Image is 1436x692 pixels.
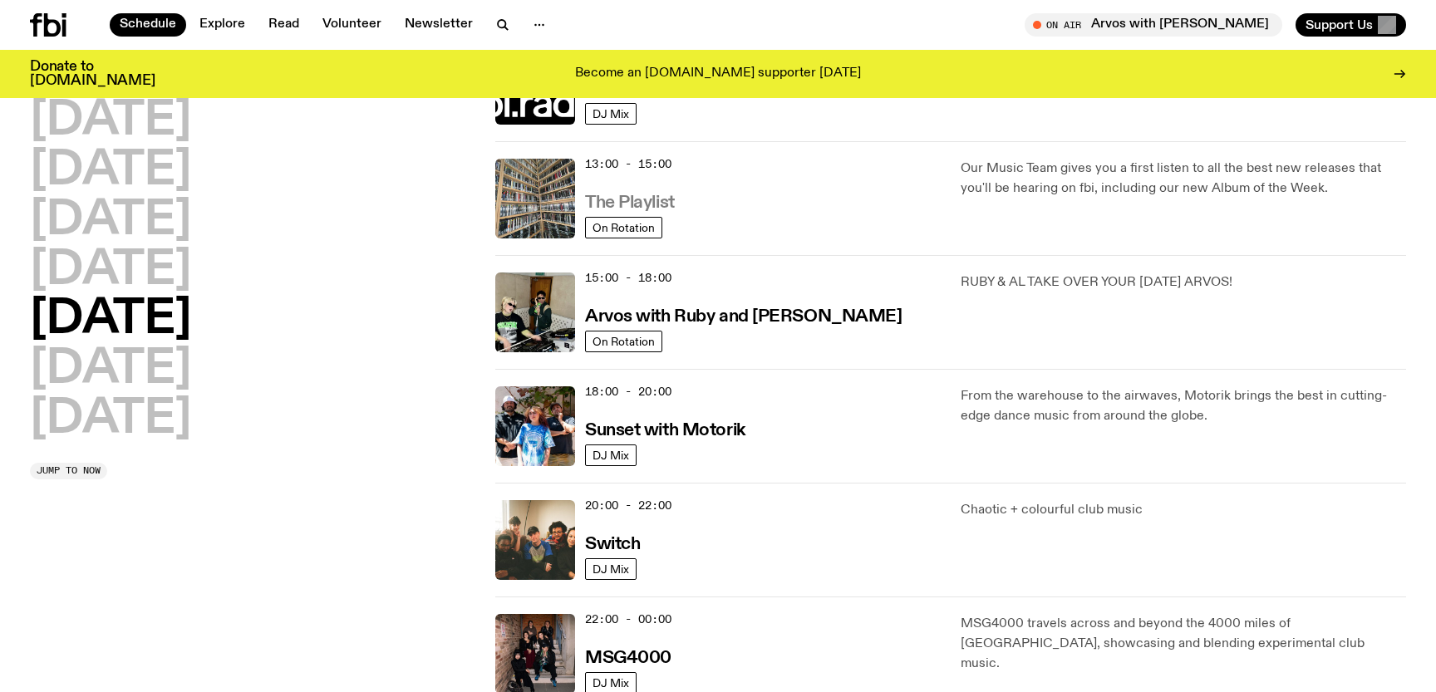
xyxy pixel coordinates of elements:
span: 22:00 - 00:00 [585,611,671,627]
a: On Rotation [585,331,662,352]
a: Schedule [110,13,186,37]
a: On Rotation [585,217,662,238]
img: A warm film photo of the switch team sitting close together. from left to right: Cedar, Lau, Sand... [495,500,575,580]
span: DJ Mix [593,676,629,689]
span: 18:00 - 20:00 [585,384,671,400]
a: Newsletter [395,13,483,37]
a: Sunset with Motorik [585,419,745,439]
span: On Rotation [593,335,655,347]
a: MSG4000 [585,646,671,667]
button: Support Us [1296,13,1406,37]
a: Arvos with Ruby and [PERSON_NAME] [585,305,902,326]
p: Chaotic + colourful club music [961,500,1406,520]
span: 15:00 - 18:00 [585,270,671,286]
p: RUBY & AL TAKE OVER YOUR [DATE] ARVOS! [961,272,1406,292]
img: A corner shot of the fbi music library [495,159,575,238]
span: Support Us [1306,17,1373,32]
a: DJ Mix [585,558,637,580]
a: Read [258,13,309,37]
span: DJ Mix [593,562,629,575]
p: From the warehouse to the airwaves, Motorik brings the best in cutting-edge dance music from arou... [961,386,1406,426]
h3: Donate to [DOMAIN_NAME] [30,60,155,88]
button: [DATE] [30,248,191,294]
img: Andrew, Reenie, and Pat stand in a row, smiling at the camera, in dappled light with a vine leafe... [495,386,575,466]
a: Explore [189,13,255,37]
span: On Rotation [593,221,655,233]
button: On AirArvos with [PERSON_NAME] [1025,13,1282,37]
h3: The Playlist [585,194,675,212]
button: [DATE] [30,98,191,145]
a: DJ Mix [585,444,637,466]
p: Our Music Team gives you a first listen to all the best new releases that you'll be hearing on fb... [961,159,1406,199]
p: Become an [DOMAIN_NAME] supporter [DATE] [575,66,861,81]
span: 13:00 - 15:00 [585,156,671,172]
button: [DATE] [30,148,191,194]
img: Ruby wears a Collarbones t shirt and pretends to play the DJ decks, Al sings into a pringles can.... [495,272,575,352]
button: [DATE] [30,396,191,443]
button: [DATE] [30,198,191,244]
a: The Playlist [585,191,675,212]
button: Jump to now [30,463,107,479]
button: [DATE] [30,297,191,343]
span: DJ Mix [593,449,629,461]
p: MSG4000 travels across and beyond the 4000 miles of [GEOGRAPHIC_DATA], showcasing and blending ex... [961,614,1406,674]
span: 20:00 - 22:00 [585,498,671,513]
span: Tune in live [1043,18,1274,31]
a: DJ Mix [585,103,637,125]
a: Volunteer [312,13,391,37]
a: Switch [585,532,640,553]
h3: Sunset with Motorik [585,422,745,439]
h3: MSG4000 [585,650,671,667]
h3: Switch [585,536,640,553]
span: Jump to now [37,466,101,475]
h3: Arvos with Ruby and [PERSON_NAME] [585,308,902,326]
button: [DATE] [30,346,191,393]
span: DJ Mix [593,107,629,120]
